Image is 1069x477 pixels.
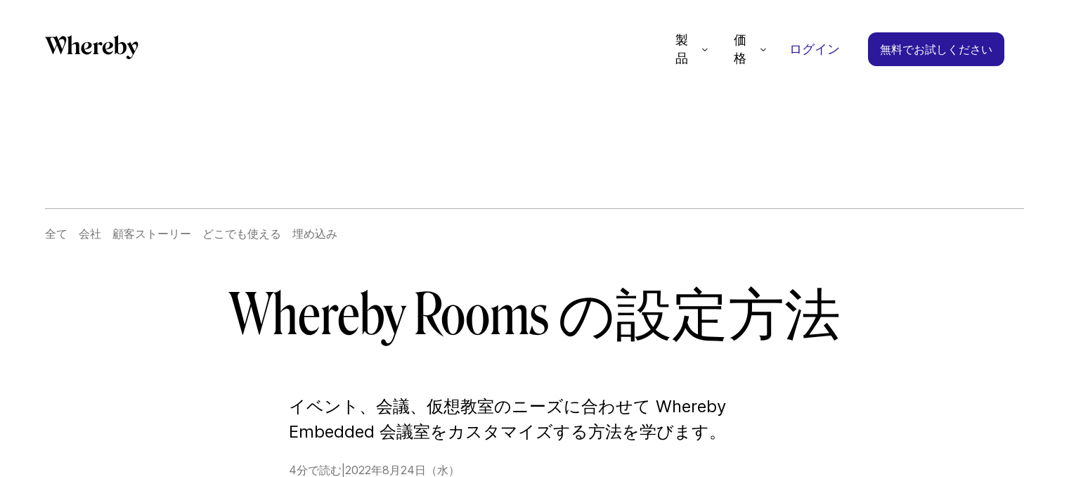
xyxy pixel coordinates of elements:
[292,227,337,241] a: 埋め込み
[789,42,840,56] font: ログイン
[345,463,460,477] font: 2022年8月24日（水）
[880,42,992,56] font: 無料でお試しください
[734,32,746,65] font: 価格
[289,396,726,442] font: イベント、会議、仮想教室のニーズに合わせて Whereby Embedded 会議室をカスタマイズする方法を学びます。
[79,227,101,241] a: 会社
[675,32,688,65] font: 製品
[868,32,1004,66] a: 無料でお試しください
[229,281,841,349] font: Whereby Rooms の設定方法
[202,227,281,241] a: どこでも使える
[45,35,138,64] a: これにより
[45,227,67,241] a: 全て
[45,35,138,59] svg: これにより
[778,33,851,65] a: ログイン
[112,227,191,241] a: 顧客ストーリー
[289,463,342,477] font: 4分で読む
[342,463,345,477] font: |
